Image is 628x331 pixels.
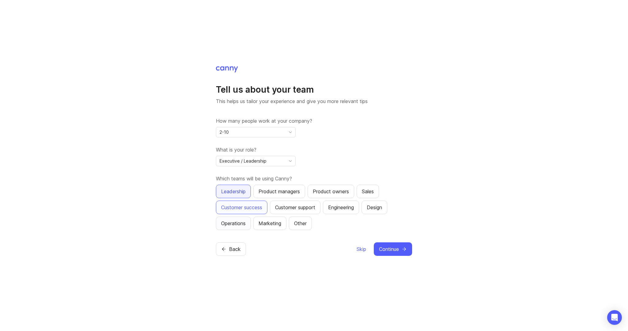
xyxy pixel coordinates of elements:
div: Product owners [313,188,349,195]
button: Customer support [270,201,320,214]
span: 2-10 [220,129,229,136]
button: Other [289,217,312,230]
svg: toggle icon [285,159,295,164]
button: Continue [374,242,412,256]
h1: Tell us about your team [216,84,412,95]
div: Open Intercom Messenger [607,310,622,325]
div: Customer support [275,204,315,211]
button: Marketing [253,217,286,230]
button: Product owners [308,185,354,198]
label: How many people work at your company? [216,117,412,125]
span: Skip [357,245,366,253]
button: Operations [216,217,251,230]
div: Product managers [258,188,300,195]
div: Sales [362,188,374,195]
p: This helps us tailor your experience and give you more relevant tips [216,98,412,105]
div: Operations [221,220,246,227]
div: toggle menu [216,156,296,166]
div: Engineering [328,204,354,211]
span: Executive / Leadership [220,158,266,164]
span: Back [229,245,241,253]
button: Back [216,242,246,256]
button: Customer success [216,201,267,214]
svg: toggle icon [285,130,295,135]
button: Engineering [323,201,359,214]
button: Leadership [216,185,251,198]
div: Customer success [221,204,262,211]
div: Marketing [258,220,281,227]
div: toggle menu [216,127,296,137]
div: Other [294,220,307,227]
div: Design [367,204,382,211]
img: Canny Home [216,66,238,72]
label: Which teams will be using Canny? [216,175,412,182]
span: Continue [379,245,399,253]
div: Leadership [221,188,246,195]
button: Design [362,201,387,214]
label: What is your role? [216,146,412,153]
button: Product managers [253,185,305,198]
button: Sales [357,185,379,198]
button: Skip [356,242,366,256]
